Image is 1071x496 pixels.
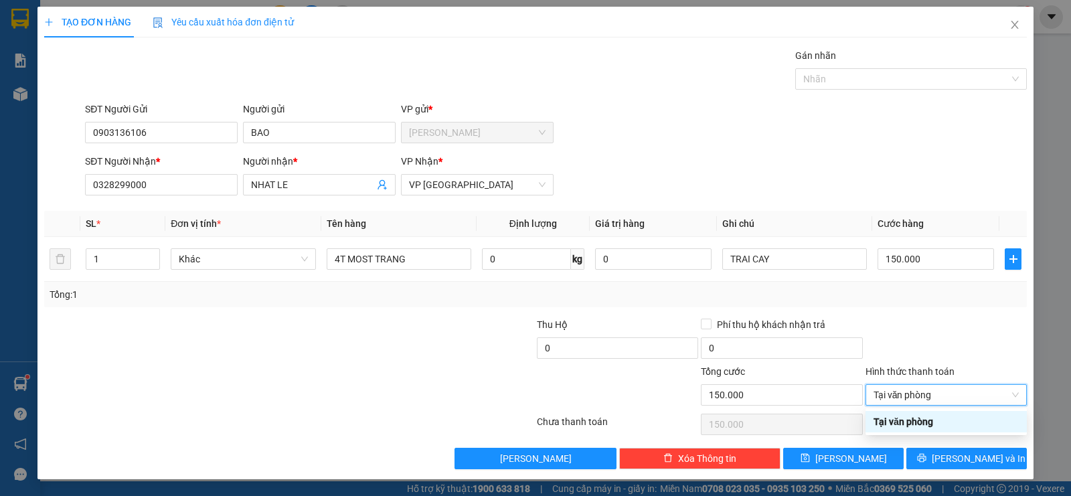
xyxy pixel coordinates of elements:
[663,453,673,464] span: delete
[409,122,546,143] span: Vĩnh Kim
[509,218,557,229] span: Định lượng
[243,102,396,116] div: Người gửi
[535,414,699,438] div: Chưa thanh toán
[327,218,366,229] span: Tên hàng
[866,366,955,377] label: Hình thức thanh toán
[179,249,307,269] span: Khác
[795,50,836,61] label: Gán nhãn
[86,218,96,229] span: SL
[874,385,1019,405] span: Tại văn phòng
[878,218,924,229] span: Cước hàng
[1005,248,1021,270] button: plus
[815,451,887,466] span: [PERSON_NAME]
[1005,254,1021,264] span: plus
[917,453,926,464] span: printer
[595,248,712,270] input: 0
[85,102,238,116] div: SĐT Người Gửi
[85,154,238,169] div: SĐT Người Nhận
[996,7,1034,44] button: Close
[50,287,414,302] div: Tổng: 1
[712,317,831,332] span: Phí thu hộ khách nhận trả
[571,248,584,270] span: kg
[500,451,572,466] span: [PERSON_NAME]
[932,451,1025,466] span: [PERSON_NAME] và In
[1009,19,1020,30] span: close
[595,218,645,229] span: Giá trị hàng
[906,448,1027,469] button: printer[PERSON_NAME] và In
[44,17,54,27] span: plus
[50,248,71,270] button: delete
[455,448,616,469] button: [PERSON_NAME]
[801,453,810,464] span: save
[171,218,221,229] span: Đơn vị tính
[243,154,396,169] div: Người nhận
[401,156,438,167] span: VP Nhận
[153,17,294,27] span: Yêu cầu xuất hóa đơn điện tử
[153,17,163,28] img: icon
[619,448,780,469] button: deleteXóa Thông tin
[701,366,745,377] span: Tổng cước
[327,248,471,270] input: VD: Bàn, Ghế
[717,211,872,237] th: Ghi chú
[44,17,131,27] span: TẠO ĐƠN HÀNG
[401,102,554,116] div: VP gửi
[377,179,388,190] span: user-add
[537,319,568,330] span: Thu Hộ
[409,175,546,195] span: VP Sài Gòn
[783,448,904,469] button: save[PERSON_NAME]
[722,248,867,270] input: Ghi Chú
[678,451,736,466] span: Xóa Thông tin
